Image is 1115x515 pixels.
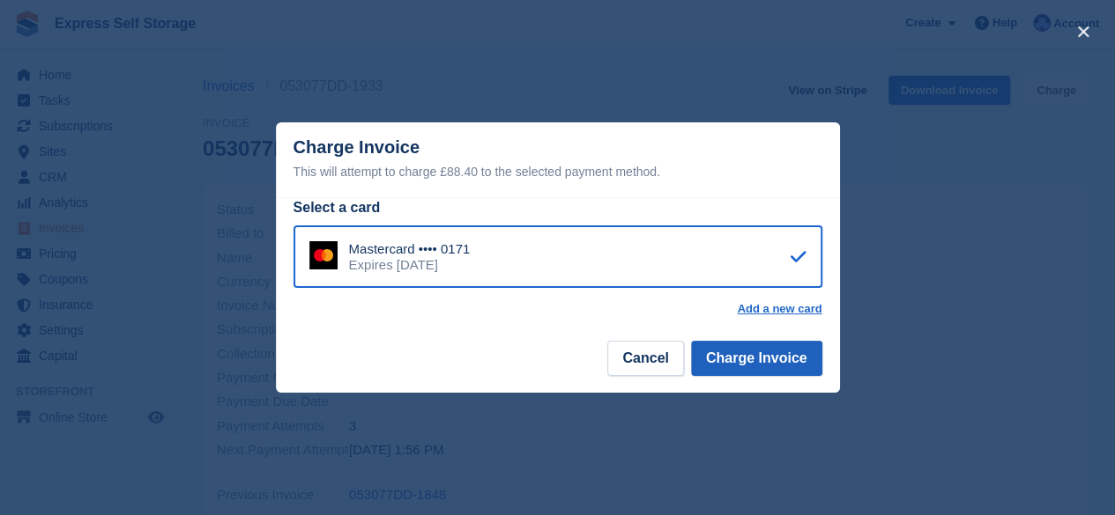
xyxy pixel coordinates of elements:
button: Cancel [607,341,683,376]
img: Mastercard Logo [309,241,338,269]
div: Expires [DATE] [349,257,471,273]
div: Select a card [294,197,822,218]
div: This will attempt to charge £88.40 to the selected payment method. [294,161,822,182]
div: Mastercard •••• 0171 [349,241,471,257]
button: close [1069,18,1097,46]
a: Add a new card [737,302,821,316]
div: Charge Invoice [294,137,822,182]
button: Charge Invoice [691,341,822,376]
